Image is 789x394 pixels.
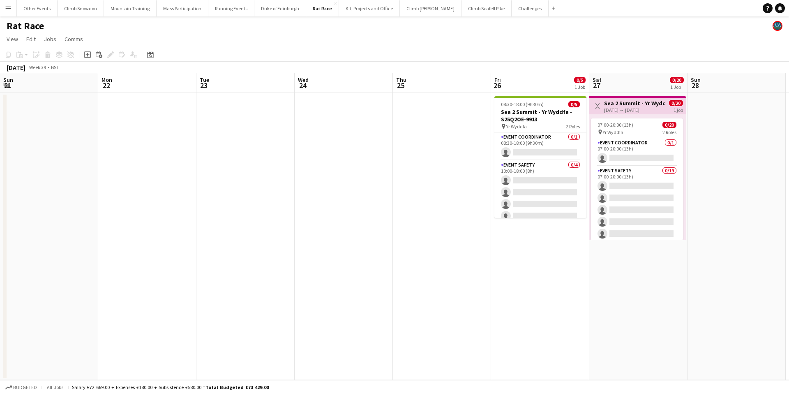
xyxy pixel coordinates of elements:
[662,129,676,135] span: 2 Roles
[205,384,269,390] span: Total Budgeted £73 429.00
[3,34,21,44] a: View
[574,84,585,90] div: 1 Job
[7,63,25,72] div: [DATE]
[72,384,269,390] div: Salary £72 669.00 + Expenses £180.00 + Subsistence £580.00 =
[339,0,400,16] button: Kit, Projects and Office
[45,384,65,390] span: All jobs
[23,34,39,44] a: Edit
[604,100,665,107] h3: Sea 2 Summit - Yr Wyddfa - S25Q2OE-9913
[494,96,586,218] app-job-card: 08:30-18:00 (9h30m)0/5Sea 2 Summit - Yr Wyddfa - S25Q2OE-9913 Yr Wyddfa2 RolesEvent Coordinator0/...
[501,101,544,107] span: 08:30-18:00 (9h30m)
[41,34,60,44] a: Jobs
[773,21,782,31] app-user-avatar: Staff RAW Adventures
[662,122,676,128] span: 0/20
[104,0,157,16] button: Mountain Training
[4,383,38,392] button: Budgeted
[591,138,683,166] app-card-role: Event Coordinator0/107:00-20:00 (13h)
[494,132,586,160] app-card-role: Event Coordinator0/108:30-18:00 (9h30m)
[598,122,633,128] span: 07:00-20:00 (13h)
[208,0,254,16] button: Running Events
[396,76,406,83] span: Thu
[494,76,501,83] span: Fri
[494,160,586,224] app-card-role: Event Safety0/410:00-18:00 (8h)
[566,123,580,130] span: 2 Roles
[58,0,104,16] button: Climb Snowdon
[506,123,527,130] span: Yr Wyddfa
[604,107,665,113] div: [DATE] → [DATE]
[17,0,58,16] button: Other Events
[400,0,461,16] button: Climb [PERSON_NAME]
[669,100,683,106] span: 0/20
[51,64,59,70] div: BST
[494,108,586,123] h3: Sea 2 Summit - Yr Wyddfa - S25Q2OE-9913
[100,81,112,90] span: 22
[298,76,309,83] span: Wed
[7,20,44,32] h1: Rat Race
[670,84,683,90] div: 1 Job
[200,76,209,83] span: Tue
[591,118,683,240] app-job-card: 07:00-20:00 (13h)0/20 Yr Wyddfa2 RolesEvent Coordinator0/107:00-20:00 (13h) Event Safety0/1907:00...
[493,81,501,90] span: 26
[27,64,48,70] span: Week 39
[593,76,602,83] span: Sat
[461,0,512,16] button: Climb Scafell Pike
[603,129,623,135] span: Yr Wyddfa
[306,0,339,16] button: Rat Race
[3,76,13,83] span: Sun
[157,0,208,16] button: Mass Participation
[61,34,86,44] a: Comms
[297,81,309,90] span: 24
[395,81,406,90] span: 25
[512,0,549,16] button: Challenges
[574,77,586,83] span: 0/5
[568,101,580,107] span: 0/5
[13,385,37,390] span: Budgeted
[2,81,13,90] span: 21
[691,76,701,83] span: Sun
[690,81,701,90] span: 28
[44,35,56,43] span: Jobs
[102,76,112,83] span: Mon
[591,81,602,90] span: 27
[674,106,683,113] div: 1 job
[26,35,36,43] span: Edit
[254,0,306,16] button: Duke of Edinburgh
[65,35,83,43] span: Comms
[670,77,684,83] span: 0/20
[198,81,209,90] span: 23
[7,35,18,43] span: View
